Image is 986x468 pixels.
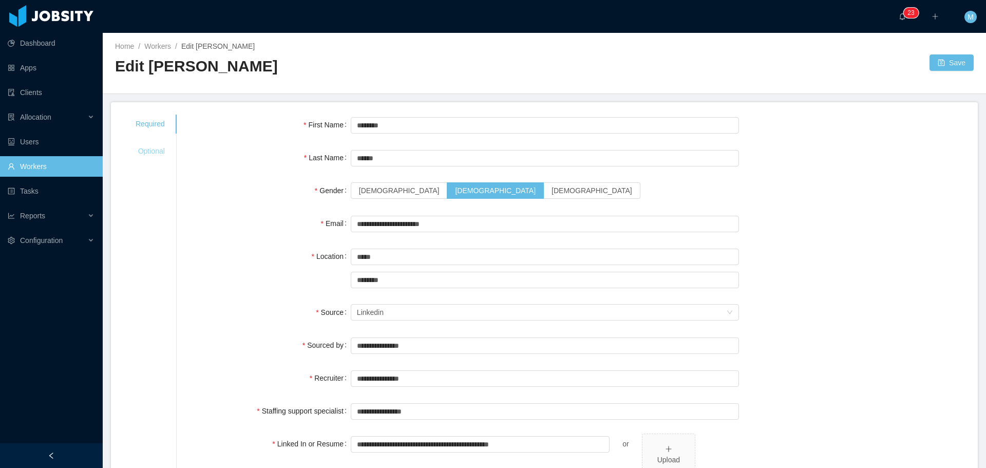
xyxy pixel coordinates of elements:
[911,8,915,18] p: 3
[8,156,94,177] a: icon: userWorkers
[665,445,672,453] i: icon: plus
[20,113,51,121] span: Allocation
[8,132,94,152] a: icon: robotUsers
[351,216,739,232] input: Email
[316,308,351,316] label: Source
[8,114,15,121] i: icon: solution
[315,186,351,195] label: Gender
[257,407,351,415] label: Staffing support specialist
[357,305,384,320] div: Linkedin
[310,374,351,382] label: Recruiter
[899,13,906,20] i: icon: bell
[8,82,94,103] a: icon: auditClients
[115,42,134,50] a: Home
[304,154,351,162] label: Last Name
[8,237,15,244] i: icon: setting
[610,434,642,454] div: or
[8,181,94,201] a: icon: profileTasks
[123,115,177,134] div: Required
[455,186,536,195] span: [DEMOGRAPHIC_DATA]
[351,150,739,166] input: Last Name
[8,212,15,219] i: icon: line-chart
[302,341,351,349] label: Sourced by
[968,11,974,23] span: M
[312,252,351,260] label: Location
[272,440,351,448] label: Linked In or Resume
[115,56,544,77] h2: Edit [PERSON_NAME]
[20,236,63,245] span: Configuration
[351,436,610,453] input: Linked In or Resume
[123,142,177,161] div: Optional
[20,212,45,220] span: Reports
[304,121,351,129] label: First Name
[552,186,632,195] span: [DEMOGRAPHIC_DATA]
[8,33,94,53] a: icon: pie-chartDashboard
[175,42,177,50] span: /
[8,58,94,78] a: icon: appstoreApps
[351,117,739,134] input: First Name
[903,8,918,18] sup: 23
[359,186,440,195] span: [DEMOGRAPHIC_DATA]
[932,13,939,20] i: icon: plus
[907,8,911,18] p: 2
[138,42,140,50] span: /
[930,54,974,71] button: icon: saveSave
[144,42,171,50] a: Workers
[321,219,351,228] label: Email
[181,42,255,50] span: Edit [PERSON_NAME]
